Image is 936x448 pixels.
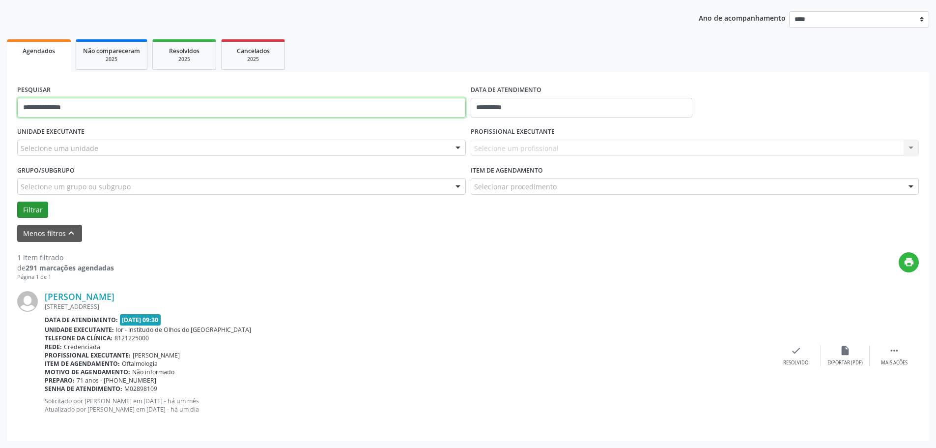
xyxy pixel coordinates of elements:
[160,56,209,63] div: 2025
[21,181,131,192] span: Selecione um grupo ou subgrupo
[45,291,114,302] a: [PERSON_NAME]
[45,359,120,368] b: Item de agendamento:
[904,257,914,268] i: print
[114,334,149,342] span: 8121225000
[122,359,158,368] span: Oftalmologia
[17,252,114,263] div: 1 item filtrado
[45,334,113,342] b: Telefone da clínica:
[783,359,808,366] div: Resolvido
[66,228,77,239] i: keyboard_arrow_up
[471,163,543,178] label: Item de agendamento
[17,291,38,312] img: img
[17,124,85,140] label: UNIDADE EXECUTANTE
[889,345,900,356] i: 
[45,316,118,324] b: Data de atendimento:
[840,345,851,356] i: insert_drive_file
[471,83,541,98] label: DATA DE ATENDIMENTO
[17,225,82,242] button: Menos filtroskeyboard_arrow_up
[827,359,863,366] div: Exportar (PDF)
[45,368,130,376] b: Motivo de agendamento:
[124,385,157,393] span: M02898109
[45,302,771,311] div: [STREET_ADDRESS]
[471,124,555,140] label: PROFISSIONAL EXECUTANTE
[83,56,140,63] div: 2025
[791,345,801,356] i: check
[474,181,557,192] span: Selecionar procedimento
[133,351,180,359] span: [PERSON_NAME]
[26,263,114,272] strong: 291 marcações agendadas
[132,368,174,376] span: Não informado
[169,47,199,55] span: Resolvidos
[45,351,131,359] b: Profissional executante:
[45,326,114,334] b: Unidade executante:
[237,47,270,55] span: Cancelados
[17,83,51,98] label: PESQUISAR
[899,252,919,272] button: print
[23,47,55,55] span: Agendados
[17,163,75,178] label: Grupo/Subgrupo
[17,202,48,218] button: Filtrar
[77,376,156,385] span: 71 anos - [PHONE_NUMBER]
[17,263,114,273] div: de
[64,343,100,351] span: Credenciada
[17,273,114,281] div: Página 1 de 1
[120,314,161,326] span: [DATE] 09:30
[21,143,98,153] span: Selecione uma unidade
[45,397,771,414] p: Solicitado por [PERSON_NAME] em [DATE] - há um mês Atualizado por [PERSON_NAME] em [DATE] - há um...
[45,343,62,351] b: Rede:
[228,56,278,63] div: 2025
[45,376,75,385] b: Preparo:
[83,47,140,55] span: Não compareceram
[881,359,908,366] div: Mais ações
[699,11,786,24] p: Ano de acompanhamento
[45,385,122,393] b: Senha de atendimento:
[116,326,251,334] span: Ior - Institudo de Olhos do [GEOGRAPHIC_DATA]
